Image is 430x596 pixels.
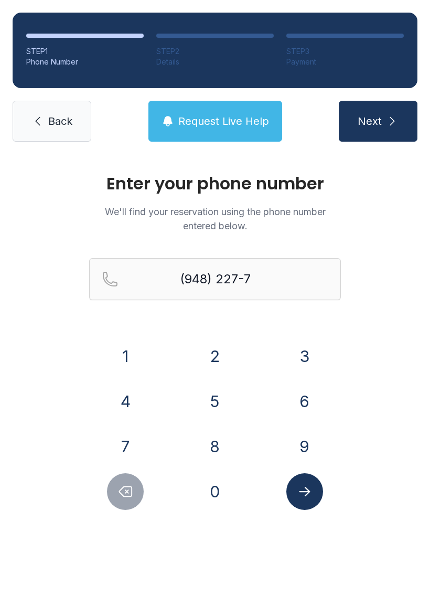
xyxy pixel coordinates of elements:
button: Delete number [107,473,144,510]
p: We'll find your reservation using the phone number entered below. [89,205,341,233]
div: Payment [286,57,404,67]
button: 8 [197,428,233,465]
span: Next [358,114,382,129]
button: 7 [107,428,144,465]
div: STEP 2 [156,46,274,57]
button: 2 [197,338,233,375]
div: STEP 3 [286,46,404,57]
input: Reservation phone number [89,258,341,300]
button: Submit lookup form [286,473,323,510]
button: 3 [286,338,323,375]
button: 5 [197,383,233,420]
h1: Enter your phone number [89,175,341,192]
div: Phone Number [26,57,144,67]
div: Details [156,57,274,67]
div: STEP 1 [26,46,144,57]
button: 9 [286,428,323,465]
button: 1 [107,338,144,375]
span: Request Live Help [178,114,269,129]
button: 4 [107,383,144,420]
button: 0 [197,473,233,510]
button: 6 [286,383,323,420]
span: Back [48,114,72,129]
